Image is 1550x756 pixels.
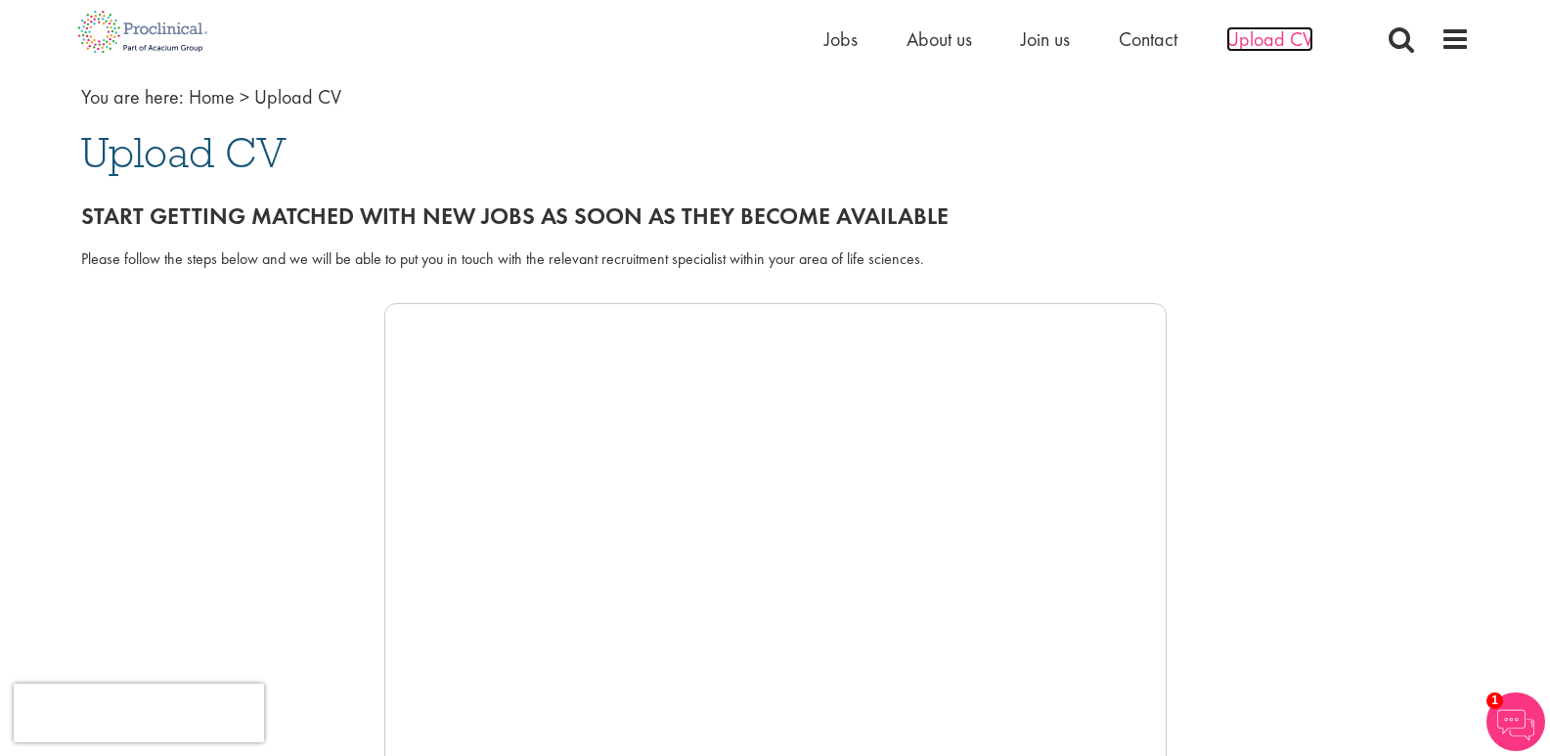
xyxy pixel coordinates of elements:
[81,203,1470,229] h2: Start getting matched with new jobs as soon as they become available
[240,84,249,110] span: >
[824,26,858,52] a: Jobs
[14,684,264,742] iframe: reCAPTCHA
[1486,692,1503,709] span: 1
[1226,26,1313,52] a: Upload CV
[81,248,1470,271] div: Please follow the steps below and we will be able to put you in touch with the relevant recruitme...
[1119,26,1177,52] a: Contact
[81,126,287,179] span: Upload CV
[1486,692,1545,751] img: Chatbot
[907,26,972,52] a: About us
[254,84,341,110] span: Upload CV
[189,84,235,110] a: breadcrumb link
[1021,26,1070,52] a: Join us
[81,84,184,110] span: You are here:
